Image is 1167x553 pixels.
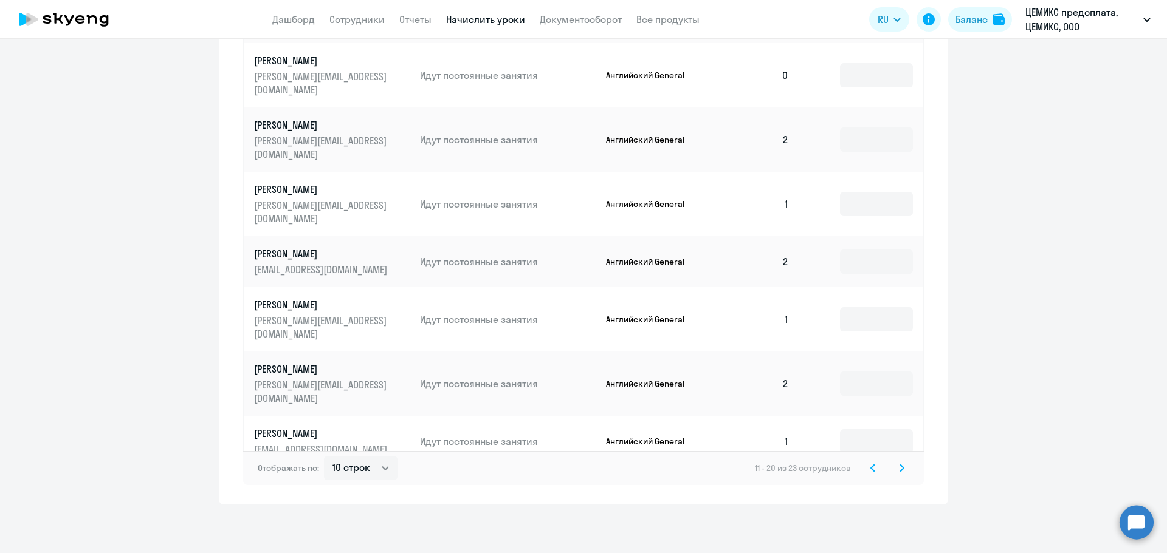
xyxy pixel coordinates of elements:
[869,7,909,32] button: RU
[254,427,390,440] p: [PERSON_NAME]
[254,378,390,405] p: [PERSON_NAME][EMAIL_ADDRESS][DOMAIN_NAME]
[993,13,1005,25] img: balance
[254,247,390,260] p: [PERSON_NAME]
[420,69,596,82] p: Идут постоянные занятия
[606,436,697,447] p: Английский General
[540,13,622,25] a: Документооборот
[254,54,410,97] a: [PERSON_NAME][PERSON_NAME][EMAIL_ADDRESS][DOMAIN_NAME]
[606,378,697,389] p: Английский General
[606,70,697,81] p: Английский General
[606,314,697,325] p: Английский General
[254,298,390,311] p: [PERSON_NAME]
[714,416,799,467] td: 1
[878,12,889,27] span: RU
[714,287,799,351] td: 1
[636,13,700,25] a: Все продукты
[254,118,390,132] p: [PERSON_NAME]
[446,13,525,25] a: Начислить уроки
[606,134,697,145] p: Английский General
[955,12,988,27] div: Баланс
[714,107,799,172] td: 2
[254,54,390,67] p: [PERSON_NAME]
[420,435,596,448] p: Идут постоянные занятия
[254,298,410,341] a: [PERSON_NAME][PERSON_NAME][EMAIL_ADDRESS][DOMAIN_NAME]
[254,247,410,276] a: [PERSON_NAME][EMAIL_ADDRESS][DOMAIN_NAME]
[254,183,410,225] a: [PERSON_NAME][PERSON_NAME][EMAIL_ADDRESS][DOMAIN_NAME]
[1025,5,1138,34] p: ЦЕМИКС предоплата, ЦЕМИКС, ООО
[254,362,390,376] p: [PERSON_NAME]
[420,197,596,211] p: Идут постоянные занятия
[254,263,390,276] p: [EMAIL_ADDRESS][DOMAIN_NAME]
[254,70,390,97] p: [PERSON_NAME][EMAIL_ADDRESS][DOMAIN_NAME]
[606,256,697,267] p: Английский General
[254,134,390,161] p: [PERSON_NAME][EMAIL_ADDRESS][DOMAIN_NAME]
[755,463,851,473] span: 11 - 20 из 23 сотрудников
[606,198,697,209] p: Английский General
[714,43,799,107] td: 0
[254,314,390,341] p: [PERSON_NAME][EMAIL_ADDRESS][DOMAIN_NAME]
[948,7,1012,32] button: Балансbalance
[254,443,390,456] p: [EMAIL_ADDRESS][DOMAIN_NAME]
[272,13,315,25] a: Дашборд
[420,313,596,326] p: Идут постоянные занятия
[420,133,596,146] p: Идут постоянные занятия
[420,255,596,268] p: Идут постоянные занятия
[420,377,596,390] p: Идут постоянные занятия
[714,351,799,416] td: 2
[254,198,390,225] p: [PERSON_NAME][EMAIL_ADDRESS][DOMAIN_NAME]
[714,172,799,236] td: 1
[254,118,410,161] a: [PERSON_NAME][PERSON_NAME][EMAIL_ADDRESS][DOMAIN_NAME]
[714,236,799,287] td: 2
[1019,5,1157,34] button: ЦЕМИКС предоплата, ЦЕМИКС, ООО
[399,13,432,25] a: Отчеты
[254,427,410,456] a: [PERSON_NAME][EMAIL_ADDRESS][DOMAIN_NAME]
[258,463,319,473] span: Отображать по:
[254,362,410,405] a: [PERSON_NAME][PERSON_NAME][EMAIL_ADDRESS][DOMAIN_NAME]
[329,13,385,25] a: Сотрудники
[254,183,390,196] p: [PERSON_NAME]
